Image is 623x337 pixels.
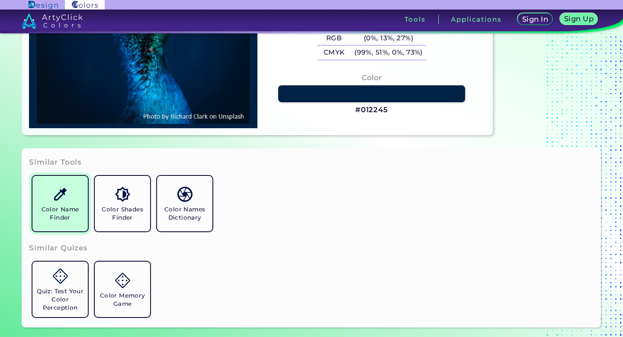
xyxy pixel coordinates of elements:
[98,205,147,222] h5: Color Shades Finder
[36,205,84,222] h5: Color Name Finder
[22,13,83,29] img: logo_artyclick_colors_white.svg
[29,243,88,253] h3: Similar Quizes
[154,172,216,235] a: Color Names Dictionary
[317,45,351,60] h5: CMYK
[565,16,592,22] h5: Sign Up
[362,71,382,84] h4: Color
[98,292,147,308] h5: Color Memory Game
[351,31,426,45] h5: (0%, 13%, 27%)
[115,187,130,202] img: icon_color_shades.svg
[562,14,596,25] a: Sign Up
[405,16,426,23] h3: Tools
[523,16,547,23] h5: Sign In
[91,258,154,321] a: Color Memory Game
[161,205,209,222] h5: Color Names Dictionary
[53,269,68,284] img: icon_game.svg
[355,105,388,115] h3: #012245
[115,273,130,288] img: icon_game.svg
[351,45,426,60] h5: (99%, 51%, 0%, 73%)
[53,187,68,202] img: icon_color_name_finder.svg
[29,258,91,321] a: Quiz: Test Your Color Perception
[451,16,501,23] h3: Applications
[91,172,154,235] a: Color Shades Finder
[29,1,58,9] img: ArtyClick Design logo
[29,172,91,235] a: Color Name Finder
[36,287,84,312] h5: Quiz: Test Your Color Perception
[177,187,193,202] img: icon_color_names_dictionary.svg
[317,31,351,45] h5: RGB
[29,157,82,168] h3: Similar Tools
[519,14,551,25] a: Sign In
